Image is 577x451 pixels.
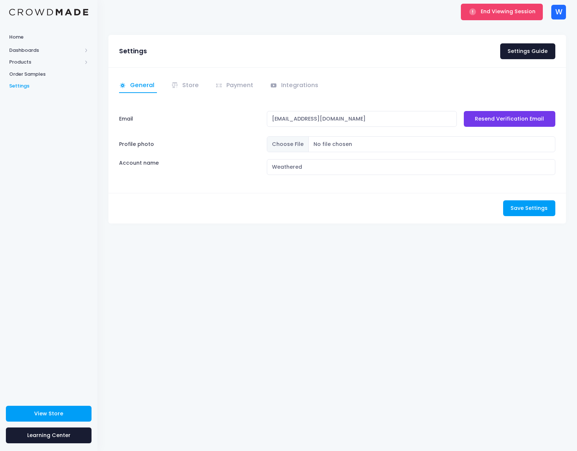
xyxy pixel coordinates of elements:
[9,47,82,54] span: Dashboards
[503,200,555,216] button: Save Settings
[510,204,548,212] span: Save Settings
[267,111,456,127] input: Email
[9,33,88,41] span: Home
[461,4,543,20] button: End Viewing Session
[9,58,82,66] span: Products
[9,9,88,16] img: Logo
[116,136,264,152] label: Profile photo
[6,406,92,422] a: View Store
[27,432,71,439] span: Learning Center
[464,111,555,127] a: Resend Verification Email
[551,5,566,19] div: W
[34,410,63,417] span: View Store
[9,82,88,90] span: Settings
[6,427,92,443] a: Learning Center
[119,47,147,55] h3: Settings
[270,79,321,93] a: Integrations
[481,8,535,15] span: End Viewing Session
[119,79,157,93] a: General
[215,79,256,93] a: Payment
[171,79,201,93] a: Store
[500,43,555,59] a: Settings Guide
[119,111,133,126] label: Email
[9,71,88,78] span: Order Samples
[119,159,159,167] label: Account name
